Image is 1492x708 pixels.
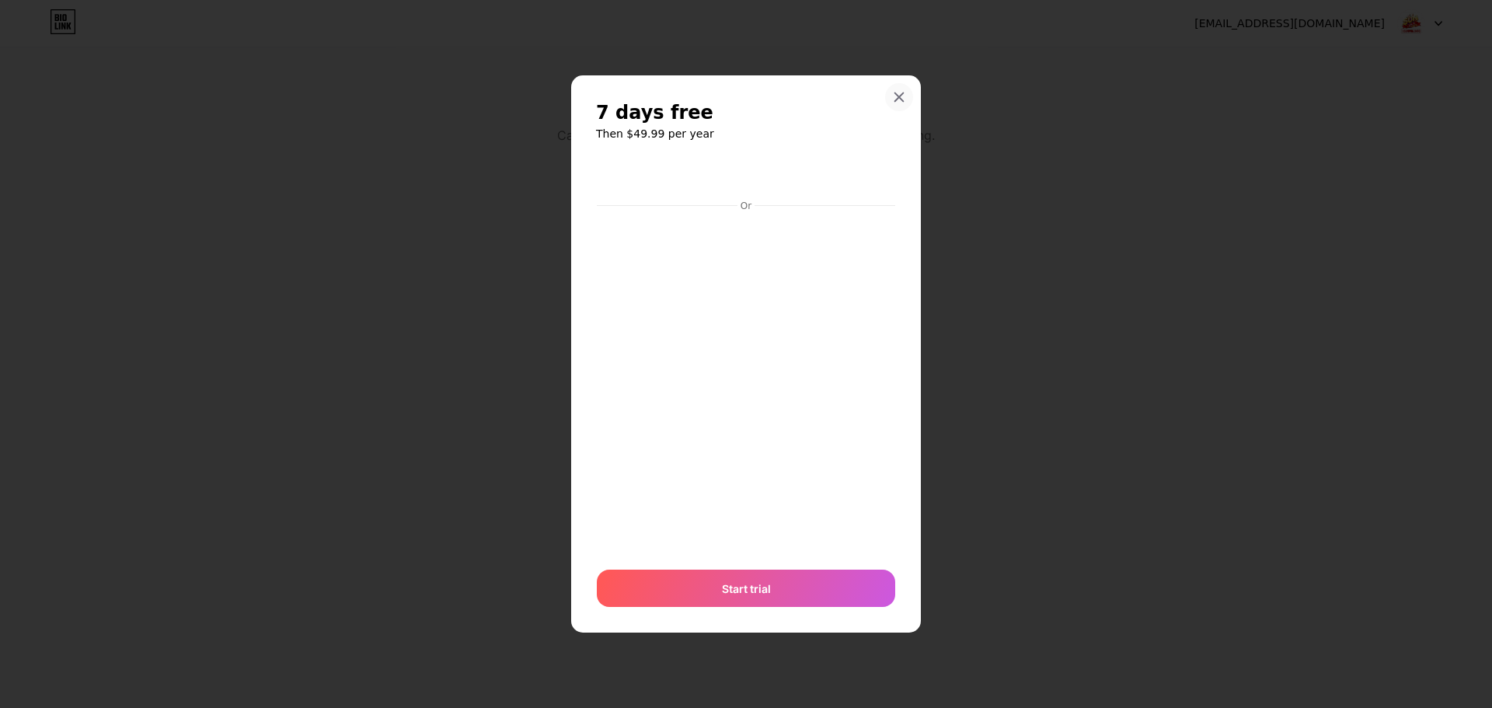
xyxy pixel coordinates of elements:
div: Or [737,200,755,212]
span: Start trial [722,581,771,597]
span: 7 days free [596,100,713,125]
h6: Then $49.99 per year [596,126,896,141]
iframe: Secure payment button frame [597,158,895,195]
iframe: Secure payment input frame [594,214,898,555]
